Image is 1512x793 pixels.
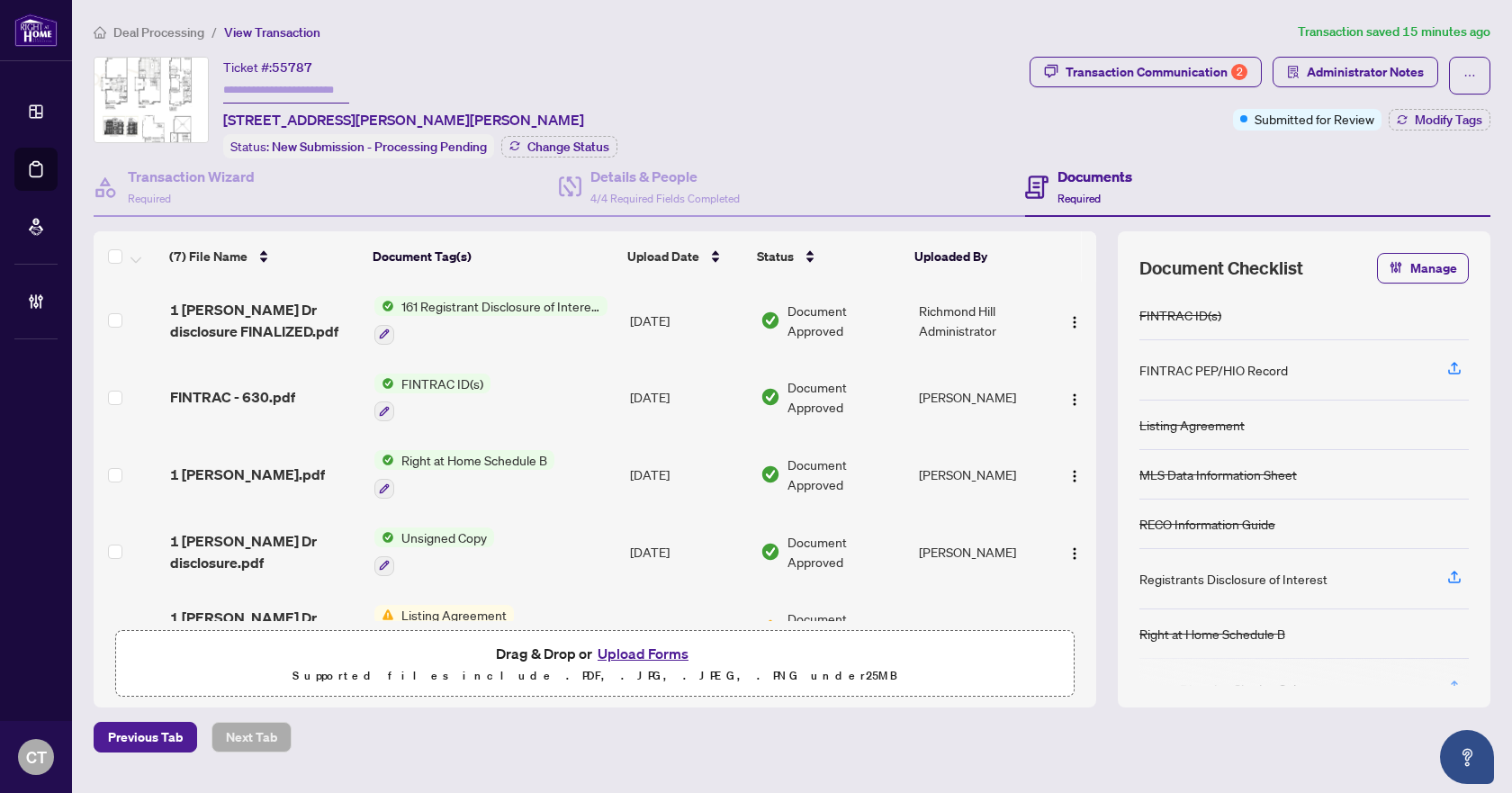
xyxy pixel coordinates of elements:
[787,608,886,648] span: Document Needs Work
[374,450,554,499] button: Status IconRight at Home Schedule B
[365,231,620,282] th: Document Tag(s)
[1067,392,1082,407] img: Logo
[590,192,740,205] span: 4/4 Required Fields Completed
[170,386,295,408] span: FINTRAC - 630.pdf
[1030,57,1262,87] button: Transaction Communication2
[128,192,171,205] span: Required
[170,464,325,485] span: 1 [PERSON_NAME].pdf
[1057,166,1132,187] h4: Documents
[787,455,904,494] span: Document Approved
[590,166,740,187] h4: Details & People
[374,296,394,316] img: Status Icon
[1298,22,1490,42] article: Transaction saved 15 minutes ago
[627,247,699,266] span: Upload Date
[127,665,1063,687] p: Supported files include .PDF, .JPG, .JPEG, .PNG under 25 MB
[760,618,780,638] img: Document Status
[94,26,106,39] span: home
[1255,109,1374,129] span: Submitted for Review
[394,605,514,625] span: Listing Agreement
[1139,624,1285,644] div: Right at Home Schedule B
[374,450,394,470] img: Status Icon
[1307,58,1424,86] span: Administrator Notes
[496,642,694,665] span: Drag & Drop or
[374,605,394,625] img: Status Icon
[1440,730,1494,784] button: Open asap
[394,296,607,316] span: 161 Registrant Disclosure of Interest - Disposition ofProperty
[912,436,1051,513] td: [PERSON_NAME]
[116,631,1074,698] span: Drag & Drop orUpload FormsSupported files include .PDF, .JPG, .JPEG, .PNG under25MB
[620,231,750,282] th: Upload Date
[1139,514,1275,534] div: RECO Information Guide
[787,301,904,340] span: Document Approved
[223,134,494,158] div: Status:
[1067,315,1082,329] img: Logo
[1067,469,1082,483] img: Logo
[1060,306,1089,335] button: Logo
[1410,254,1457,283] span: Manage
[1139,415,1245,435] div: Listing Agreement
[1231,64,1247,80] div: 2
[527,140,609,153] span: Change Status
[1066,58,1247,86] div: Transaction Communication
[394,450,554,470] span: Right at Home Schedule B
[211,22,217,42] li: /
[26,744,47,770] span: CT
[750,231,907,282] th: Status
[128,166,255,187] h4: Transaction Wizard
[224,24,320,41] span: View Transaction
[1139,569,1327,589] div: Registrants Disclosure of Interest
[1060,614,1089,643] button: Logo
[162,231,365,282] th: (7) File Name
[1287,66,1300,78] span: solution
[1415,113,1482,126] span: Modify Tags
[757,247,794,266] span: Status
[94,722,197,752] button: Previous Tab
[374,296,607,345] button: Status Icon161 Registrant Disclosure of Interest - Disposition ofProperty
[94,58,208,142] img: IMG-N12437999_1.jpg
[223,109,584,131] span: [STREET_ADDRESS][PERSON_NAME][PERSON_NAME]
[1139,464,1297,484] div: MLS Data Information Sheet
[1463,69,1476,82] span: ellipsis
[374,374,490,422] button: Status IconFINTRAC ID(s)
[592,642,694,665] button: Upload Forms
[1057,192,1101,205] span: Required
[223,57,312,77] div: Ticket #:
[211,722,292,752] button: Next Tab
[272,139,487,155] span: New Submission - Processing Pending
[1060,460,1089,489] button: Logo
[374,605,514,653] button: Status IconListing Agreement
[1067,546,1082,561] img: Logo
[108,723,183,752] span: Previous Tab
[760,542,780,562] img: Document Status
[170,299,361,342] span: 1 [PERSON_NAME] Dr disclosure FINALIZED.pdf
[272,59,312,76] span: 55787
[912,282,1051,359] td: Richmond Hill Administrator
[907,231,1046,282] th: Uploaded By
[912,513,1051,590] td: [PERSON_NAME]
[1377,253,1469,284] button: Manage
[760,311,780,330] img: Document Status
[1060,383,1089,411] button: Logo
[394,374,490,393] span: FINTRAC ID(s)
[374,527,394,547] img: Status Icon
[374,374,394,393] img: Status Icon
[1139,360,1288,380] div: FINTRAC PEP/HIO Record
[760,464,780,484] img: Document Status
[170,607,361,650] span: 1 [PERSON_NAME] Dr agreement.pdf
[787,377,904,417] span: Document Approved
[1139,256,1303,281] span: Document Checklist
[374,527,494,576] button: Status IconUnsigned Copy
[623,590,753,668] td: [DATE]
[623,513,753,590] td: [DATE]
[912,359,1051,437] td: [PERSON_NAME]
[623,436,753,513] td: [DATE]
[623,359,753,437] td: [DATE]
[1389,109,1490,131] button: Modify Tags
[113,24,204,41] span: Deal Processing
[14,14,58,47] img: logo
[394,527,494,547] span: Unsigned Copy
[912,590,1051,668] td: [PERSON_NAME]
[169,247,247,266] span: (7) File Name
[170,530,361,573] span: 1 [PERSON_NAME] Dr disclosure.pdf
[1060,537,1089,566] button: Logo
